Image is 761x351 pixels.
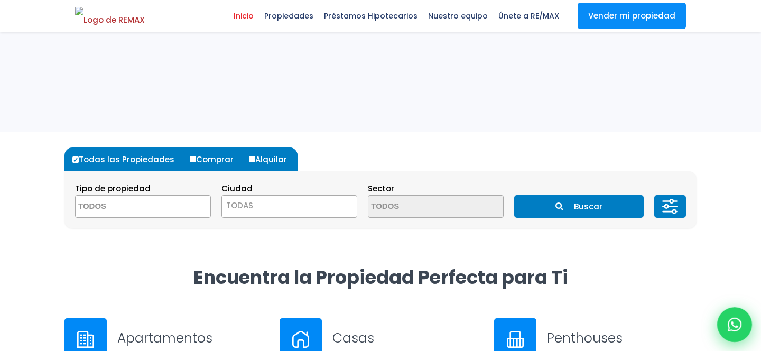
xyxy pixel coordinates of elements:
[187,147,244,171] label: Comprar
[319,8,423,24] span: Préstamos Hipotecarios
[226,200,253,211] span: TODAS
[221,183,253,194] span: Ciudad
[246,147,298,171] label: Alquilar
[70,147,185,171] label: Todas las Propiedades
[368,196,471,218] textarea: Search
[228,8,259,24] span: Inicio
[190,156,196,162] input: Comprar
[332,329,482,347] h3: Casas
[578,3,686,29] a: Vender mi propiedad
[193,264,568,290] strong: Encuentra la Propiedad Perfecta para Ti
[117,329,267,347] h3: Apartamentos
[249,156,255,162] input: Alquilar
[75,7,145,25] img: Logo de REMAX
[368,183,394,194] span: Sector
[423,8,493,24] span: Nuestro equipo
[76,196,178,218] textarea: Search
[75,183,151,194] span: Tipo de propiedad
[222,198,357,213] span: TODAS
[221,195,357,218] span: TODAS
[514,195,643,218] button: Buscar
[493,8,564,24] span: Únete a RE/MAX
[547,329,697,347] h3: Penthouses
[259,8,319,24] span: Propiedades
[72,156,79,163] input: Todas las Propiedades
